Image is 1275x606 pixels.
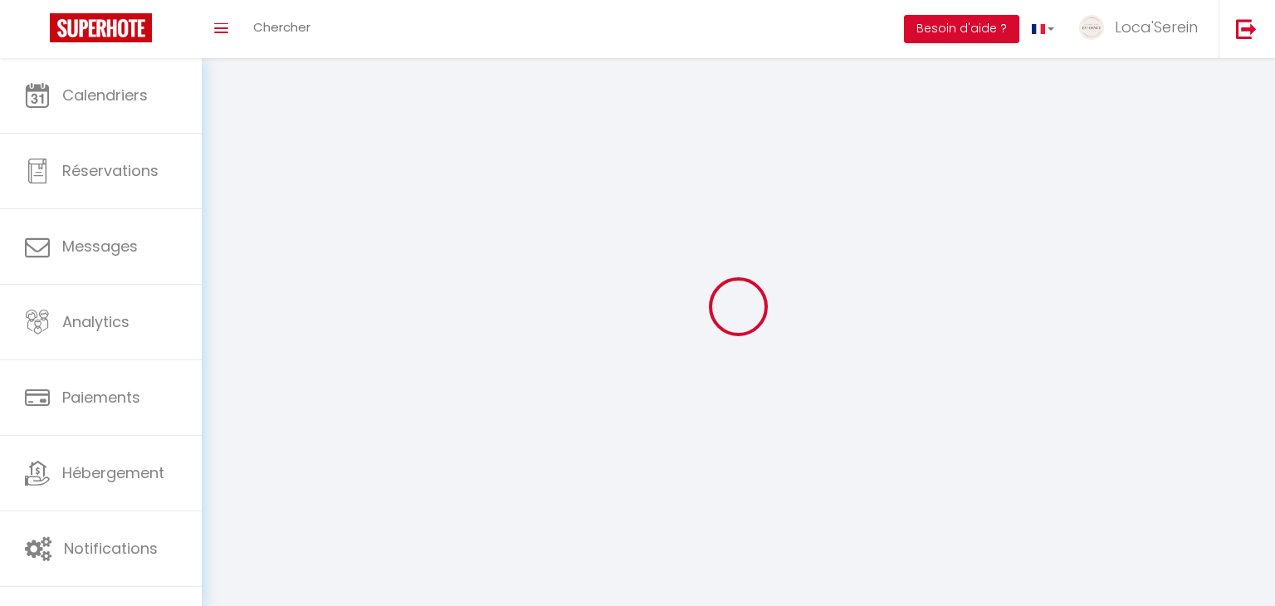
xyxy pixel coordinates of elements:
span: Messages [62,236,138,257]
img: Super Booking [50,13,152,42]
span: Paiements [62,387,140,408]
span: Hébergement [62,462,164,483]
span: Chercher [253,18,310,36]
span: Notifications [64,538,158,559]
span: Réservations [62,160,159,181]
span: Calendriers [62,85,148,105]
img: ... [1079,15,1104,40]
img: logout [1236,18,1257,39]
span: Loca'Serein [1115,17,1198,37]
span: Analytics [62,311,129,332]
button: Ouvrir le widget de chat LiveChat [13,7,63,56]
button: Besoin d'aide ? [904,15,1019,43]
